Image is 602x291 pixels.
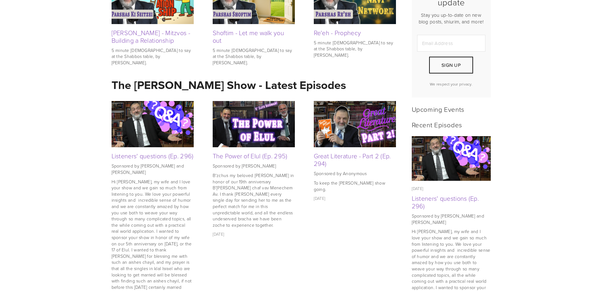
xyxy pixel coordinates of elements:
[429,57,473,73] button: Sign Up
[213,47,295,66] p: 5 minute [DEMOGRAPHIC_DATA] to say at the Shabbos table, by [PERSON_NAME].
[412,213,491,225] p: Sponsored by [PERSON_NAME] and [PERSON_NAME]
[213,172,295,228] p: B'zchus my beloved [PERSON_NAME] in honor of our 19th anniversary B'[PERSON_NAME] chaf vav Menech...
[314,101,396,147] img: Great Literature - Part 2 (Ep. 294)
[112,97,194,152] img: Listeners' questions (Ep. 296)
[213,151,288,160] a: The Power of Elul (Ep. 295)
[412,194,479,210] a: Listeners' questions (Ep. 296)
[412,105,491,113] h2: Upcoming Events
[417,81,485,87] p: We respect your privacy.
[417,12,485,25] p: Stay you up-to-date on new blog posts, shiurim, and more!
[112,101,194,147] a: Listeners' questions (Ep. 296)
[412,136,491,181] a: Listeners' questions (Ep. 296)
[412,121,491,129] h2: Recent Episodes
[314,151,391,168] a: Great Literature - Part 2 (Ep. 294)
[112,47,194,66] p: 5 minute [DEMOGRAPHIC_DATA] to say at the Shabbos table, by [PERSON_NAME].
[314,195,325,201] time: [DATE]
[441,62,461,68] span: Sign Up
[112,163,194,175] p: Sponsored by [PERSON_NAME] and [PERSON_NAME]
[314,180,396,192] p: To keep the [PERSON_NAME] show going.
[314,170,396,177] p: Sponsored by Anonymous
[213,101,295,147] img: The Power of Elul (Ep. 295)
[112,28,191,45] a: [PERSON_NAME] - Mitzvos - Building a Relationship
[112,77,346,93] strong: The [PERSON_NAME] Show - Latest Episodes
[412,186,423,191] time: [DATE]
[213,163,295,169] p: Sponsored by [PERSON_NAME]
[213,28,284,45] a: Shoftim - Let me walk you out
[412,132,491,185] img: Listeners' questions (Ep. 296)
[213,231,224,237] time: [DATE]
[417,35,485,52] input: Email Address
[314,28,361,37] a: Re'eh - Prophecy
[314,40,396,58] p: 5 minute [DEMOGRAPHIC_DATA] to say at the Shabbos table, by [PERSON_NAME].
[112,151,194,160] a: Listeners' questions (Ep. 296)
